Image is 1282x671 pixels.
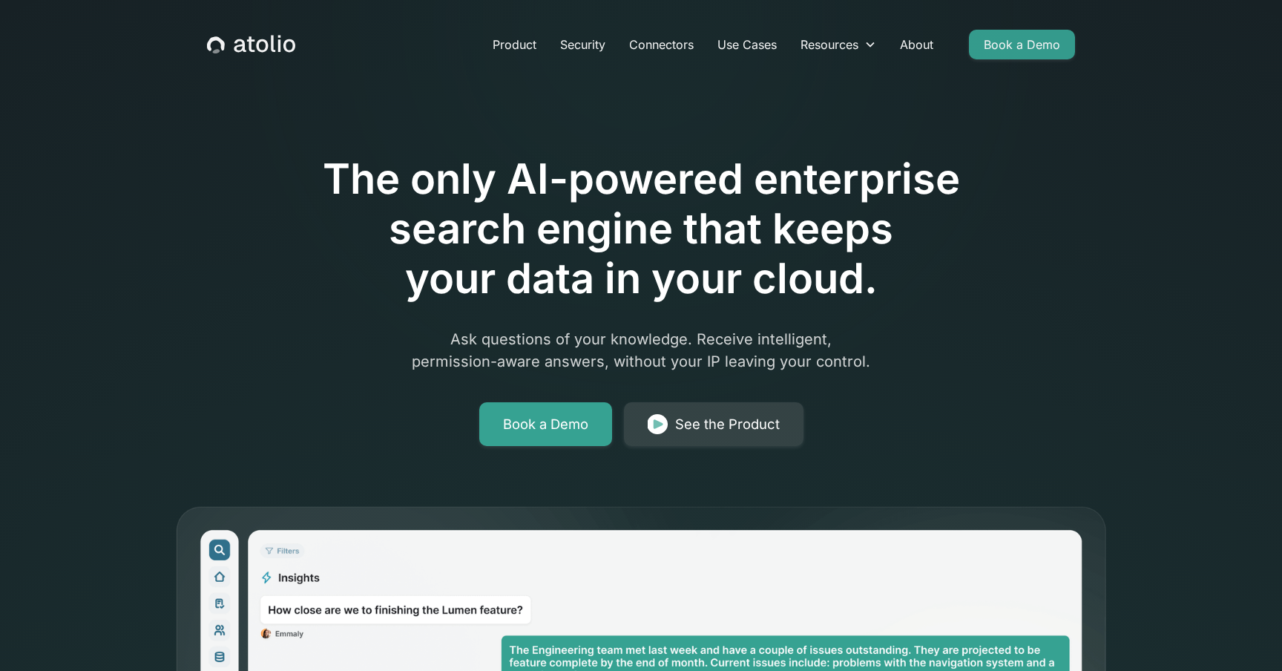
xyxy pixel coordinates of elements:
a: Security [548,30,617,59]
a: Book a Demo [969,30,1075,59]
a: Book a Demo [479,402,612,447]
div: See the Product [675,414,780,435]
a: home [207,35,295,54]
div: Resources [801,36,858,53]
h1: The only AI-powered enterprise search engine that keeps your data in your cloud. [261,154,1021,304]
a: About [888,30,945,59]
a: See the Product [624,402,803,447]
p: Ask questions of your knowledge. Receive intelligent, permission-aware answers, without your IP l... [356,328,926,373]
div: Resources [789,30,888,59]
a: Use Cases [706,30,789,59]
a: Product [481,30,548,59]
a: Connectors [617,30,706,59]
